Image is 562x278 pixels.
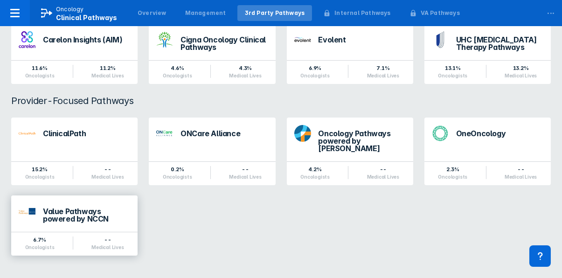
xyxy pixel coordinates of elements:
img: carelon-insights.png [19,31,35,48]
div: Medical Lives [367,73,399,78]
div: Overview [138,9,167,17]
p: Oncology [56,5,84,14]
div: Contact Support [529,245,551,267]
div: 4.6% [163,64,192,72]
div: Oncologists [163,174,192,180]
a: ONCare Alliance0.2%Oncologists--Medical Lives [149,118,275,185]
img: oncare-alliance.png [156,125,173,142]
div: 0.2% [163,166,192,173]
a: 3rd Party Pathways [237,5,312,21]
a: Oncology Pathways powered by [PERSON_NAME]4.2%Oncologists--Medical Lives [287,118,413,185]
span: Clinical Pathways [56,14,117,21]
a: ClinicalPath15.2%Oncologists--Medical Lives [11,118,138,185]
div: Oncologists [25,73,55,78]
div: 3rd Party Pathways [245,9,305,17]
div: Value Pathways powered by NCCN [43,208,130,222]
div: 11.2% [91,64,124,72]
div: Carelon Insights (AIM) [43,36,130,43]
a: Management [178,5,234,21]
div: 6.9% [300,64,330,72]
div: 15.2% [25,166,55,173]
div: Medical Lives [91,244,124,250]
div: Medical Lives [229,73,261,78]
img: dfci-pathways.png [294,125,311,142]
a: Value Pathways powered by NCCN6.7%Oncologists--Medical Lives [11,196,138,257]
div: Medical Lives [367,174,399,180]
div: ... [541,1,560,21]
div: Oncologists [300,73,330,78]
a: OneOncology2.3%Oncologists--Medical Lives [424,118,551,185]
div: Oncology Pathways powered by [PERSON_NAME] [319,130,406,152]
a: Evolent6.9%Oncologists7.1%Medical Lives [287,24,413,84]
div: Medical Lives [229,174,261,180]
div: 11.6% [25,64,55,72]
div: -- [229,166,261,173]
div: Medical Lives [505,174,537,180]
div: Internal Pathways [334,9,390,17]
div: ONCare Alliance [180,130,268,137]
img: value-pathways-nccn.png [19,208,35,215]
img: via-oncology.png [19,125,35,142]
div: 13.2% [505,64,537,72]
div: 7.1% [367,64,399,72]
div: -- [91,166,124,173]
div: 2.3% [438,166,467,173]
img: uhc-pathways.png [432,31,449,48]
div: Medical Lives [505,73,537,78]
a: Carelon Insights (AIM)11.6%Oncologists11.2%Medical Lives [11,24,138,84]
div: -- [91,236,124,243]
div: UHC [MEDICAL_DATA] Therapy Pathways [456,36,543,51]
div: Oncologists [163,73,192,78]
div: Management [185,9,226,17]
div: 4.2% [300,166,330,173]
div: ClinicalPath [43,130,130,137]
a: Overview [130,5,174,21]
div: VA Pathways [421,9,460,17]
div: -- [505,166,537,173]
img: oneoncology.png [432,125,449,142]
img: cigna-oncology-clinical-pathways.png [156,31,173,48]
div: Medical Lives [91,174,124,180]
div: Cigna Oncology Clinical Pathways [180,36,268,51]
div: Evolent [319,36,406,43]
img: new-century-health.png [294,31,311,48]
div: Oncologists [438,174,467,180]
div: -- [367,166,399,173]
div: Oncologists [438,73,467,78]
div: Medical Lives [91,73,124,78]
div: Oncologists [25,244,55,250]
div: Oncologists [25,174,55,180]
div: OneOncology [456,130,543,137]
a: UHC [MEDICAL_DATA] Therapy Pathways13.1%Oncologists13.2%Medical Lives [424,24,551,84]
div: Oncologists [300,174,330,180]
div: 13.1% [438,64,467,72]
div: 4.3% [229,64,261,72]
a: Cigna Oncology Clinical Pathways4.6%Oncologists4.3%Medical Lives [149,24,275,84]
div: 6.7% [25,236,55,243]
